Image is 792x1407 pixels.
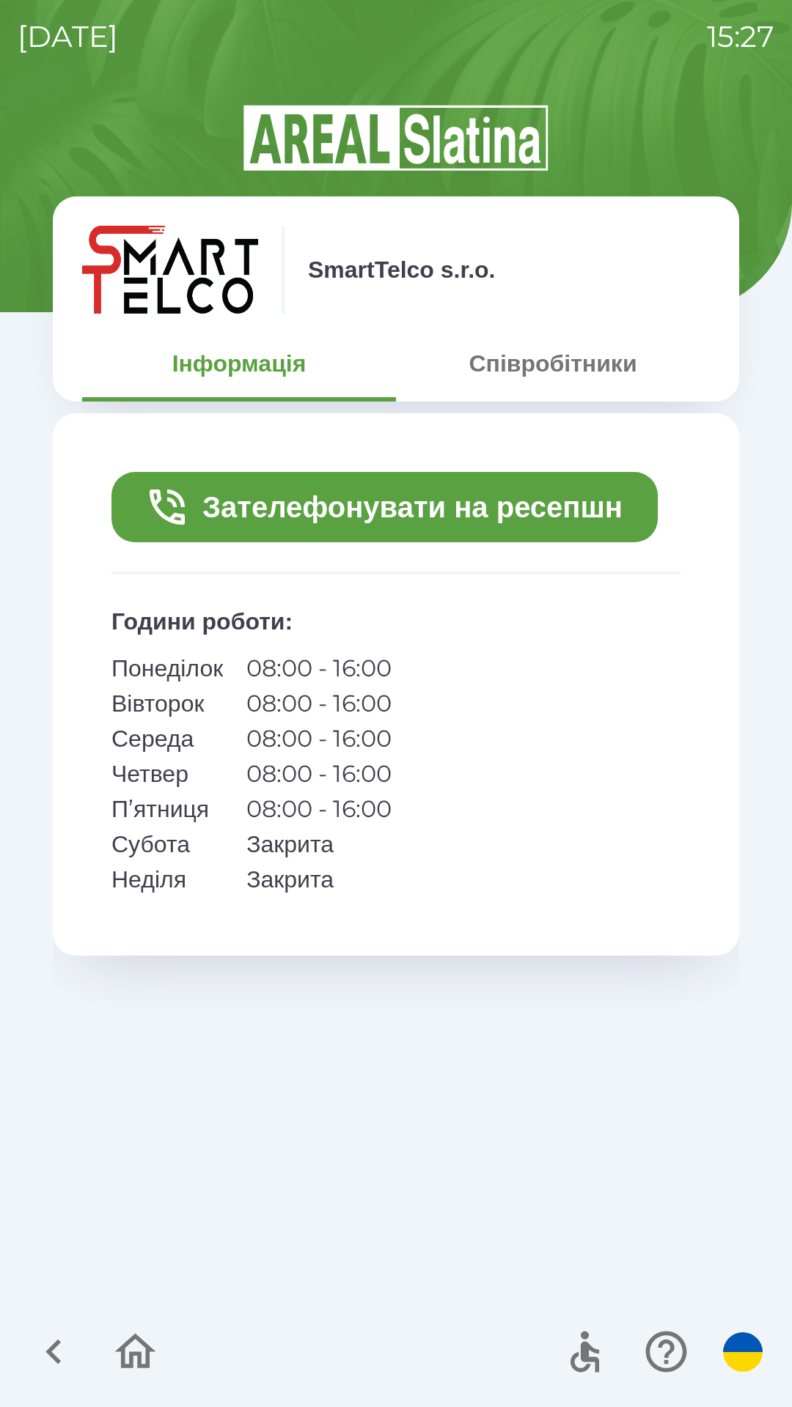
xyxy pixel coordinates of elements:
[111,827,223,862] p: Субота
[111,686,223,721] p: Вівторок
[53,103,739,173] img: Logo
[111,862,223,897] p: Неділя
[246,721,392,756] p: 08:00 - 16:00
[707,15,774,59] p: 15:27
[111,604,681,639] p: Години роботи :
[111,756,223,791] p: Четвер
[246,651,392,686] p: 08:00 - 16:00
[246,791,392,827] p: 08:00 - 16:00
[308,252,496,287] p: SmartTelco s.r.o.
[396,337,710,390] button: Співробітники
[18,15,118,59] p: [DATE]
[246,686,392,721] p: 08:00 - 16:00
[246,862,392,897] p: Закрита
[82,337,396,390] button: Інформація
[82,226,258,314] img: a1091e8c-df79-49dc-bd76-976ff18fd19d.png
[246,827,392,862] p: Закрита
[111,721,223,756] p: Середа
[111,472,658,542] button: Зателефонувати на ресепшн
[723,1332,763,1372] img: uk flag
[111,791,223,827] p: П’ятниця
[246,756,392,791] p: 08:00 - 16:00
[111,651,223,686] p: Понеділок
